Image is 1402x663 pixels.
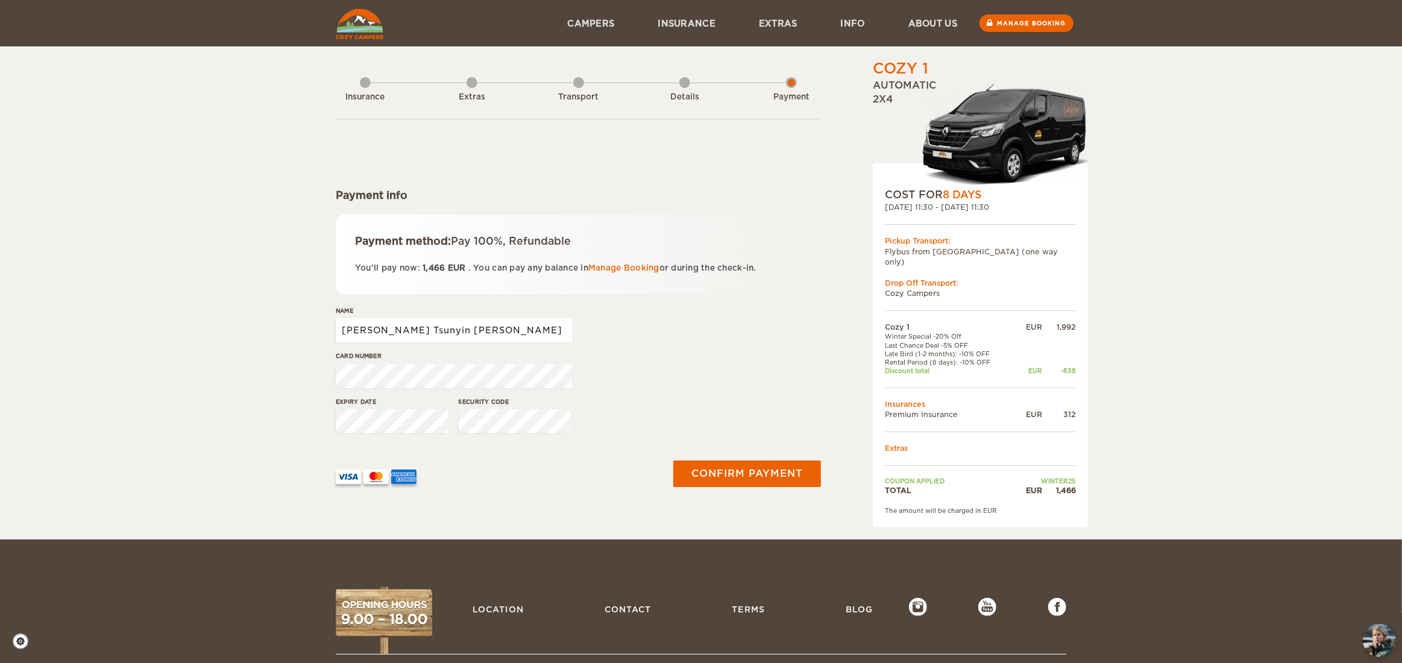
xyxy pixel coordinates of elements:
td: Cozy 1 [885,322,1014,332]
div: Payment method: [355,234,802,248]
label: Security code [459,397,571,406]
label: Name [336,306,572,315]
a: Terms [726,598,771,621]
div: -838 [1042,366,1076,375]
p: You'll pay now: . You can pay any balance in or during the check-in. [355,261,802,275]
div: EUR [1014,409,1042,419]
div: The amount will be charged in EUR [885,506,1076,515]
div: Drop Off Transport: [885,278,1076,288]
td: Last Chance Deal -5% OFF [885,341,1014,350]
img: Freyja at Cozy Campers [1363,624,1396,657]
td: Insurances [885,399,1076,409]
span: 1,466 [423,263,445,272]
label: Expiry date [336,397,448,406]
button: Confirm payment [673,460,821,487]
img: VISA [336,470,361,484]
div: 1,466 [1042,485,1076,495]
label: Card number [336,351,572,360]
td: WINTER25 [1014,477,1076,485]
td: Coupon applied [885,477,1014,485]
td: Cozy Campers [885,288,1076,298]
div: Details [652,92,718,103]
div: [DATE] 11:30 - [DATE] 11:30 [885,202,1076,212]
div: Extras [439,92,505,103]
div: EUR [1014,322,1042,332]
a: Manage Booking [588,263,659,272]
div: Automatic 2x4 [873,79,1088,187]
span: Pay 100%, Refundable [451,235,571,247]
div: Payment [758,92,825,103]
div: Payment info [336,188,821,203]
div: 1,992 [1042,322,1076,332]
button: chat-button [1363,624,1396,657]
div: EUR [1014,366,1042,375]
div: Pickup Transport: [885,236,1076,246]
div: Transport [545,92,612,103]
td: TOTAL [885,485,1014,495]
div: 312 [1042,409,1076,419]
span: 8 Days [943,189,981,201]
td: Winter Special -20% Off [885,332,1014,341]
div: COST FOR [885,187,1076,202]
a: Cookie settings [12,633,37,650]
div: Insurance [332,92,398,103]
td: Discount total [885,366,1014,375]
td: Rental Period (8 days): -10% OFF [885,358,1014,366]
span: EUR [448,263,466,272]
img: AMEX [391,470,417,484]
td: Flybus from [GEOGRAPHIC_DATA] (one way only) [885,247,1076,267]
img: Stuttur-m-c-logo-2.png [921,83,1088,187]
a: Location [467,598,530,621]
img: mastercard [363,470,389,484]
a: Contact [599,598,657,621]
td: Extras [885,443,1076,453]
td: Late Bird (1-2 months): -10% OFF [885,350,1014,358]
a: Manage booking [979,14,1074,32]
div: EUR [1014,485,1042,495]
td: Premium Insurance [885,409,1014,419]
div: Cozy 1 [873,58,928,79]
a: Blog [840,598,879,621]
img: Cozy Campers [336,9,383,39]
